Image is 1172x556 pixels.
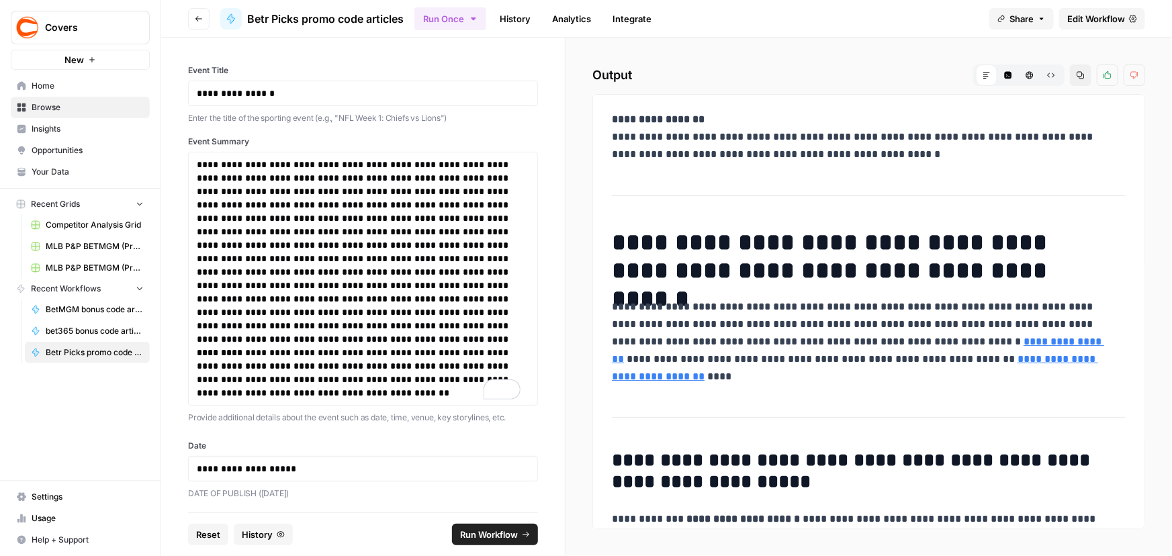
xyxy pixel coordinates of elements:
button: Share [989,8,1054,30]
button: Run Once [414,7,486,30]
span: Insights [32,123,144,135]
span: MLB P&P BETMGM (Production) Grid (1) [46,240,144,252]
a: Betr Picks promo code articles [220,8,404,30]
button: Recent Workflows [11,279,150,299]
button: Help + Support [11,529,150,551]
label: Date [188,440,538,452]
p: DATE OF PUBLISH ([DATE]) [188,487,538,500]
span: bet365 bonus code articles [46,325,144,337]
span: Settings [32,491,144,503]
span: Usage [32,512,144,524]
a: Home [11,75,150,97]
span: Competitor Analysis Grid [46,219,144,231]
a: Integrate [604,8,660,30]
button: New [11,50,150,70]
a: MLB P&P BETMGM (Production) Grid (2) [25,257,150,279]
a: Insights [11,118,150,140]
a: Your Data [11,161,150,183]
a: Browse [11,97,150,118]
a: Analytics [544,8,599,30]
span: Run Workflow [460,528,518,541]
span: Browse [32,101,144,113]
span: Edit Workflow [1067,12,1125,26]
button: Recent Grids [11,194,150,214]
span: Opportunities [32,144,144,156]
label: Event Title [188,64,538,77]
a: Edit Workflow [1059,8,1145,30]
span: MLB P&P BETMGM (Production) Grid (2) [46,262,144,274]
button: Run Workflow [452,524,538,545]
span: Betr Picks promo code articles [46,346,144,359]
div: To enrich screen reader interactions, please activate Accessibility in Grammarly extension settings [197,158,529,400]
span: History [242,528,273,541]
span: Covers [45,21,126,34]
a: Settings [11,486,150,508]
a: MLB P&P BETMGM (Production) Grid (1) [25,236,150,257]
a: Competitor Analysis Grid [25,214,150,236]
a: Usage [11,508,150,529]
span: Betr Picks promo code articles [247,11,404,27]
a: Betr Picks promo code articles [25,342,150,363]
span: New [64,53,84,66]
span: Help + Support [32,534,144,546]
span: Home [32,80,144,92]
button: Reset [188,524,228,545]
span: Reset [196,528,220,541]
label: Event Summary [188,136,538,148]
a: bet365 bonus code articles [25,320,150,342]
button: Workspace: Covers [11,11,150,44]
span: Your Data [32,166,144,178]
img: Covers Logo [15,15,40,40]
span: Share [1009,12,1034,26]
a: BetMGM bonus code articles [25,299,150,320]
span: Recent Grids [31,198,80,210]
p: Provide additional details about the event such as date, time, venue, key storylines, etc. [188,411,538,424]
a: History [492,8,539,30]
span: Recent Workflows [31,283,101,295]
button: History [234,524,293,545]
p: Enter the title of the sporting event (e.g., "NFL Week 1: Chiefs vs Lions") [188,111,538,125]
a: Opportunities [11,140,150,161]
span: BetMGM bonus code articles [46,304,144,316]
h2: Output [592,64,1145,86]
